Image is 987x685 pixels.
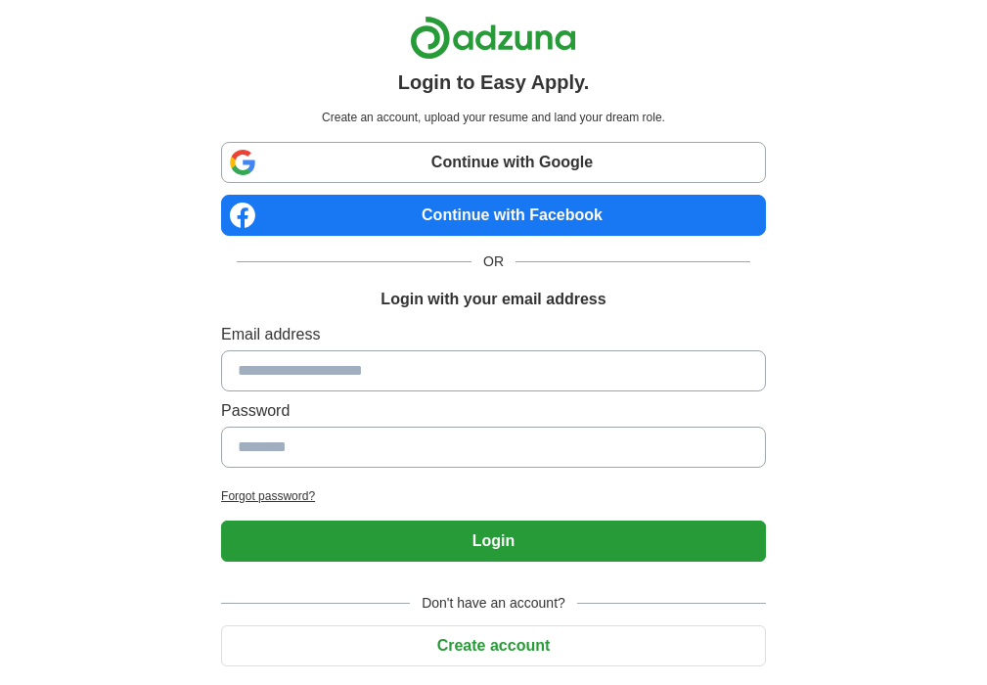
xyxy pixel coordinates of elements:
[410,593,577,614] span: Don't have an account?
[221,195,766,236] a: Continue with Facebook
[221,625,766,666] button: Create account
[410,16,576,60] img: Adzuna logo
[225,109,762,126] p: Create an account, upload your resume and land your dream role.
[221,521,766,562] button: Login
[221,637,766,654] a: Create account
[221,142,766,183] a: Continue with Google
[221,487,766,505] a: Forgot password?
[221,323,766,346] label: Email address
[381,288,606,311] h1: Login with your email address
[221,399,766,423] label: Password
[471,251,516,272] span: OR
[398,68,590,97] h1: Login to Easy Apply.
